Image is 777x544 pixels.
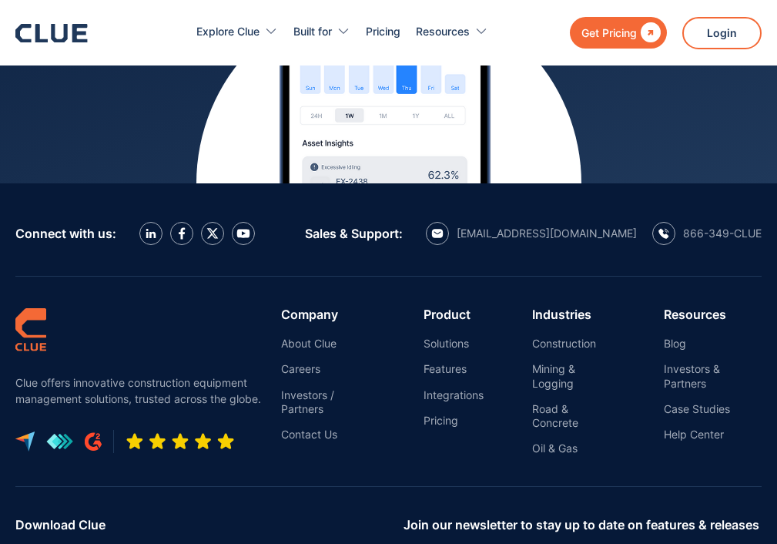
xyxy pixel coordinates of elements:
[664,307,762,321] div: Resources
[424,362,484,376] a: Features
[196,8,278,56] div: Explore Clue
[532,307,616,321] div: Industries
[426,222,637,245] a: email icon[EMAIL_ADDRESS][DOMAIN_NAME]
[570,17,667,49] a: Get Pricing
[85,432,102,451] img: G2 review platform icon
[424,307,484,321] div: Product
[179,227,186,240] img: facebook icon
[658,228,669,239] img: calling icon
[196,8,260,56] div: Explore Clue
[366,8,400,56] a: Pricing
[293,8,350,56] div: Built for
[652,222,762,245] a: calling icon866-349-CLUE
[281,362,376,376] a: Careers
[46,433,73,450] img: get app logo
[15,307,46,351] img: clue logo simple
[424,414,484,428] a: Pricing
[683,227,762,240] div: 866-349-CLUE
[236,229,250,238] img: YouTube Icon
[206,227,219,240] img: X icon twitter
[281,388,376,416] a: Investors / Partners
[416,8,488,56] div: Resources
[15,432,35,452] img: capterra logo icon
[126,432,235,451] img: Five-star rating icon
[15,227,116,240] div: Connect with us:
[424,388,484,402] a: Integrations
[424,337,484,351] a: Solutions
[281,337,376,351] a: About Clue
[637,23,661,42] div: 
[15,518,392,532] div: Download Clue
[416,8,470,56] div: Resources
[581,23,637,42] div: Get Pricing
[500,328,777,544] iframe: Chat Widget
[281,307,376,321] div: Company
[431,229,444,238] img: email icon
[457,227,637,240] div: [EMAIL_ADDRESS][DOMAIN_NAME]
[305,227,403,240] div: Sales & Support:
[404,518,762,532] div: Join our newsletter to stay up to date on features & releases
[293,8,332,56] div: Built for
[281,428,376,442] a: Contact Us
[682,17,762,49] a: Login
[146,229,156,239] img: LinkedIn icon
[15,374,270,407] p: Clue offers innovative construction equipment management solutions, trusted across the globe.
